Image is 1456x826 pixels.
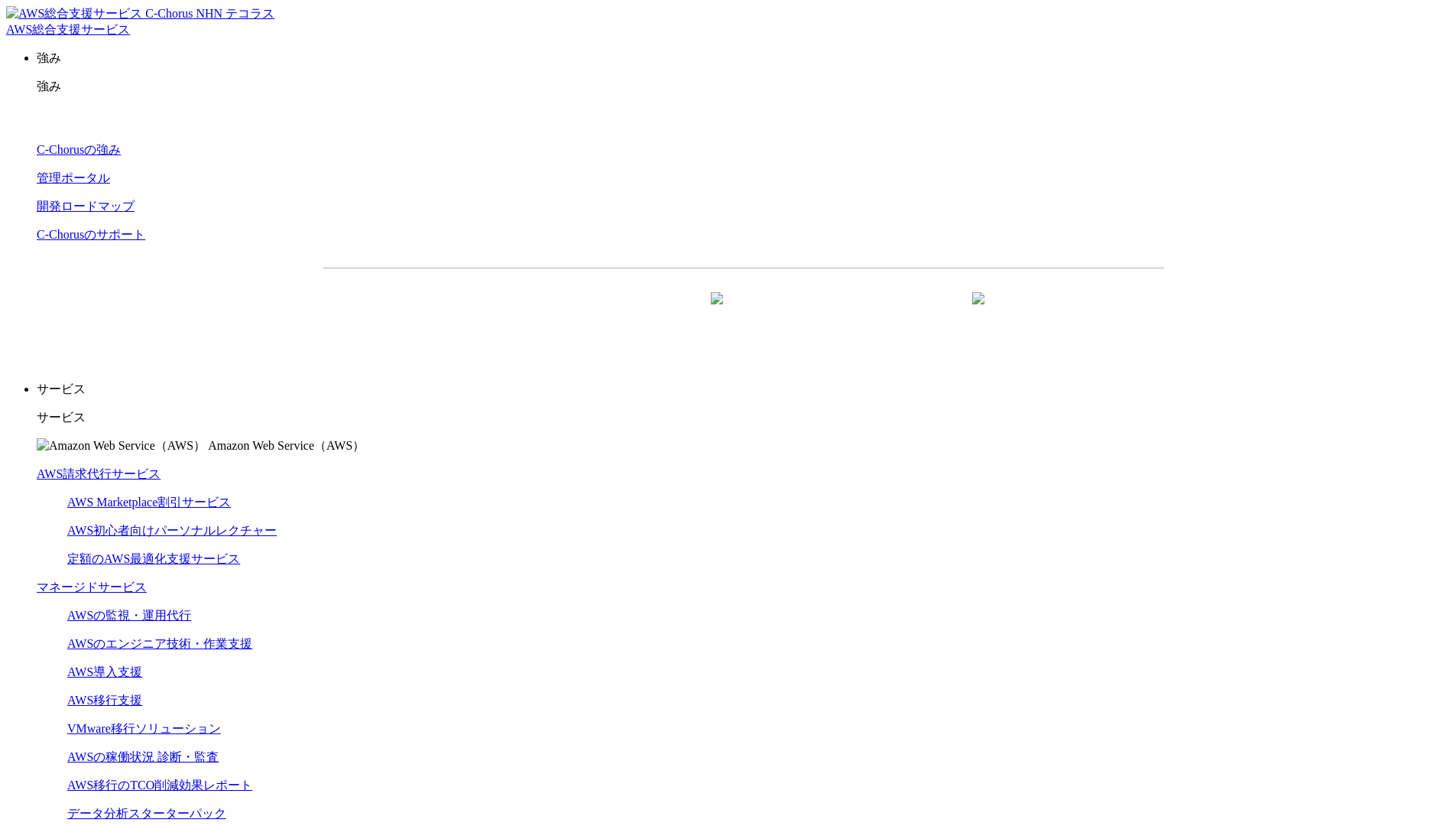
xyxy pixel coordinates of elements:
a: AWS移行のTCO削減効果レポート [67,779,252,792]
img: 矢印 [972,292,984,332]
a: C-Chorusの強み [37,143,121,156]
span: Amazon Web Service（AWS） [208,439,365,452]
p: 強み [37,50,1450,67]
img: Amazon Web Service（AWS） [37,438,206,454]
a: 資料を請求する [490,293,736,331]
img: 矢印 [711,292,723,332]
img: AWS総合支援サービス C-Chorus [6,6,193,22]
a: C-Chorusのサポート [37,228,145,241]
a: AWS移行支援 [67,694,142,707]
a: 定額のAWS最適化支援サービス [67,552,240,565]
a: AWSの監視・運用代行 [67,609,191,622]
a: データ分析スターターパック [67,807,226,820]
a: まずは相談する [751,293,997,331]
a: AWS Marketplace割引サービス [67,496,231,509]
a: AWS初心者向けパーソナルレクチャー [67,524,277,537]
a: AWS請求代行サービス [37,467,161,480]
p: サービス [37,382,1450,398]
a: AWSの稼働状況 診断・監査 [67,750,219,763]
a: マネージドサービス [37,580,147,593]
a: AWS導入支援 [67,665,142,678]
a: AWSのエンジニア技術・作業支援 [67,637,252,650]
a: AWS総合支援サービス C-Chorus NHN テコラスAWS総合支援サービス [6,7,274,36]
a: 管理ポータル [37,171,110,184]
a: VMware移行ソリューション [67,722,221,735]
a: 開発ロードマップ [37,200,135,213]
p: 強み [37,79,1450,95]
p: サービス [37,410,1450,426]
